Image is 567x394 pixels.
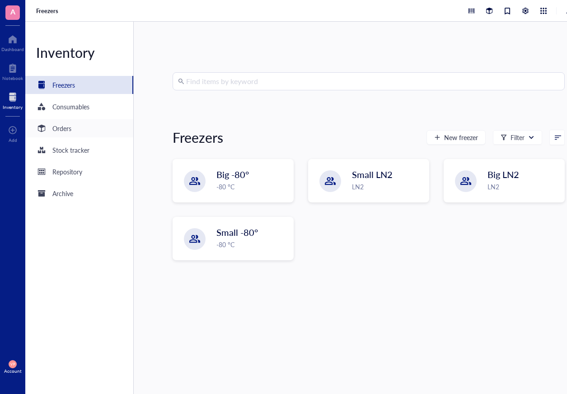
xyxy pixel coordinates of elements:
a: Repository [25,163,133,181]
div: Freezers [52,80,75,90]
a: Freezers [25,76,133,94]
div: Repository [52,167,82,177]
span: Small LN2 [352,168,393,181]
a: Dashboard [1,32,24,52]
div: Inventory [3,104,23,110]
div: -80 °C [216,182,288,192]
div: Orders [52,123,71,133]
a: Consumables [25,98,133,116]
a: Stock tracker [25,141,133,159]
a: Inventory [3,90,23,110]
div: Add [9,137,17,143]
div: -80 °C [216,239,288,249]
a: Freezers [36,7,60,15]
a: Orders [25,119,133,137]
div: Notebook [2,75,23,81]
div: LN2 [487,182,559,192]
span: Small -80° [216,226,258,239]
span: A [10,6,15,17]
div: LN2 [352,182,423,192]
span: Big -80° [216,168,249,181]
a: Notebook [2,61,23,81]
span: New freezer [444,134,478,141]
a: Archive [25,184,133,202]
div: Stock tracker [52,145,89,155]
div: Archive [52,188,73,198]
div: Consumables [52,102,89,112]
span: Big LN2 [487,168,519,181]
div: Filter [511,132,525,142]
div: Dashboard [1,47,24,52]
div: Account [4,368,22,374]
div: Freezers [173,128,223,146]
span: VP [10,362,15,366]
button: New freezer [426,130,486,145]
div: Inventory [25,43,133,61]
